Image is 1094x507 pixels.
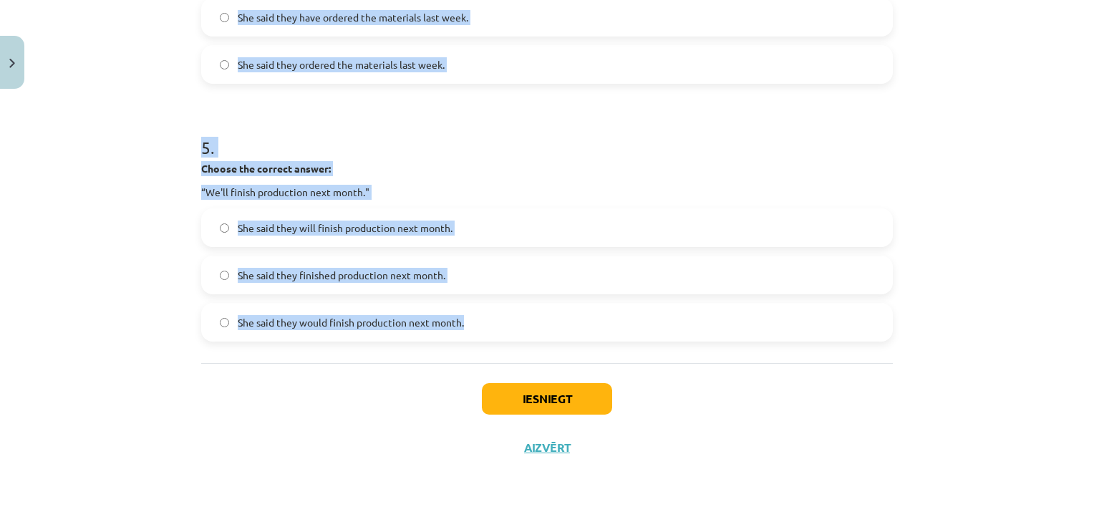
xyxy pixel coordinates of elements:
input: She said they have ordered the materials last week. [220,13,229,22]
span: She said they will finish production next month. [238,221,452,236]
img: icon-close-lesson-0947bae3869378f0d4975bcd49f059093ad1ed9edebbc8119c70593378902aed.svg [9,59,15,68]
p: “We'll finish production next month." [201,185,893,200]
span: She said they have ordered the materials last week. [238,10,468,25]
button: Iesniegt [482,383,612,415]
input: She said they finished production next month. [220,271,229,280]
span: She said they ordered the materials last week. [238,57,445,72]
h1: 5 . [201,112,893,157]
button: Aizvērt [520,440,574,455]
input: She said they would finish production next month. [220,318,229,327]
strong: Choose the correct answer: [201,162,331,175]
span: She said they would finish production next month. [238,315,464,330]
span: She said they finished production next month. [238,268,445,283]
input: She said they will finish production next month. [220,223,229,233]
input: She said they ordered the materials last week. [220,60,229,69]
